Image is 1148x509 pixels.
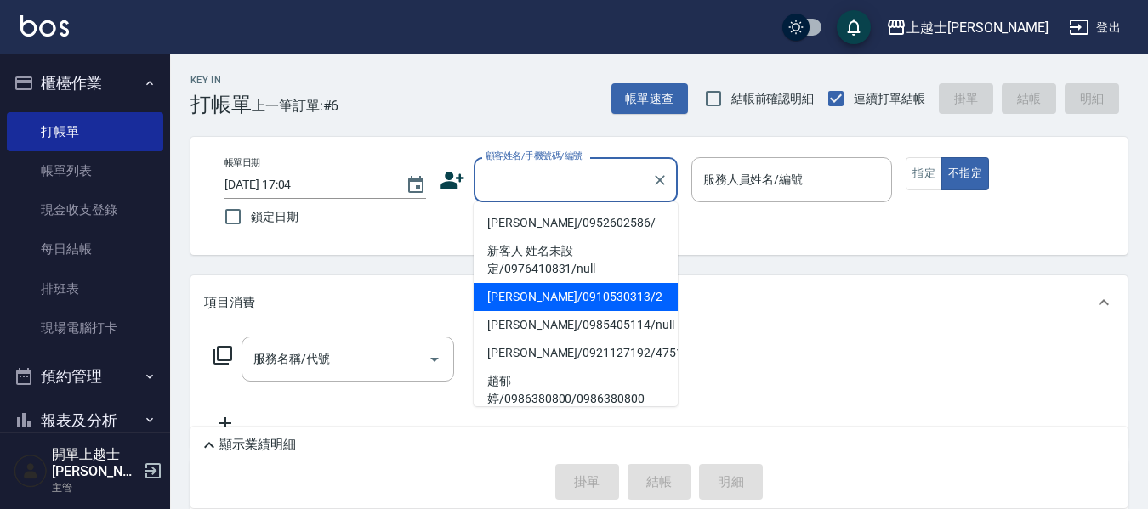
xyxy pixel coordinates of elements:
[52,480,139,495] p: 主管
[7,399,163,443] button: 報表及分析
[474,237,678,283] li: 新客人 姓名未設定/0976410831/null
[252,95,339,116] span: 上一筆訂單:#6
[190,75,252,86] h2: Key In
[219,436,296,454] p: 顯示業績明細
[7,354,163,399] button: 預約管理
[837,10,871,44] button: save
[611,83,688,115] button: 帳單速查
[906,17,1049,38] div: 上越士[PERSON_NAME]
[474,283,678,311] li: [PERSON_NAME]/0910530313/2
[474,209,678,237] li: [PERSON_NAME]/0952602586/
[941,157,989,190] button: 不指定
[648,168,672,192] button: Clear
[854,90,925,108] span: 連續打單結帳
[395,165,436,206] button: Choose date, selected date is 2025-09-04
[7,308,163,348] a: 現場電腦打卡
[421,346,448,373] button: Open
[52,446,139,480] h5: 開單上越士[PERSON_NAME]
[14,454,48,488] img: Person
[7,151,163,190] a: 帳單列表
[7,269,163,308] a: 排班表
[224,171,389,199] input: YYYY/MM/DD hh:mm
[7,190,163,229] a: 現金收支登錄
[7,61,163,105] button: 櫃檯作業
[7,112,163,151] a: 打帳單
[474,311,678,339] li: [PERSON_NAME]/0985405114/null
[879,10,1055,45] button: 上越士[PERSON_NAME]
[7,229,163,269] a: 每日結帳
[204,294,255,312] p: 項目消費
[731,90,815,108] span: 結帳前確認明細
[486,150,583,162] label: 顧客姓名/手機號碼/編號
[190,93,252,116] h3: 打帳單
[474,339,678,367] li: [PERSON_NAME]/0921127192/4751
[474,367,678,413] li: 趙郁婷/0986380800/0986380800
[224,156,260,169] label: 帳單日期
[190,275,1128,330] div: 項目消費
[251,208,298,226] span: 鎖定日期
[906,157,942,190] button: 指定
[1062,12,1128,43] button: 登出
[20,15,69,37] img: Logo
